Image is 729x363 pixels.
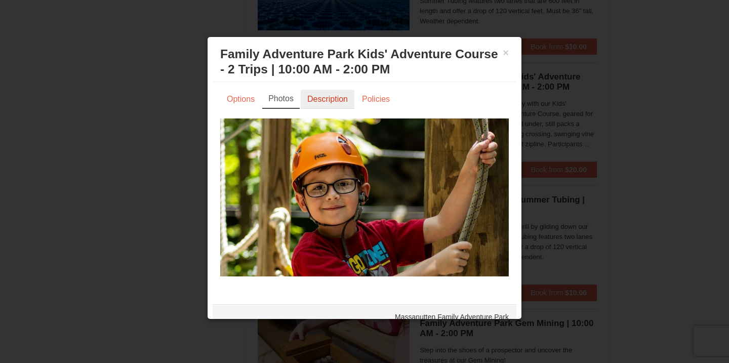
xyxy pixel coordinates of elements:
div: Massanutten Family Adventure Park [213,304,516,330]
a: Photos [262,90,300,109]
a: Options [220,90,261,109]
h3: Family Adventure Park Kids' Adventure Course - 2 Trips | 10:00 AM - 2:00 PM [220,47,509,77]
button: × [503,48,509,58]
a: Description [301,90,354,109]
a: Policies [355,90,396,109]
img: 6619925-25-20606efb.jpg [220,118,509,276]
